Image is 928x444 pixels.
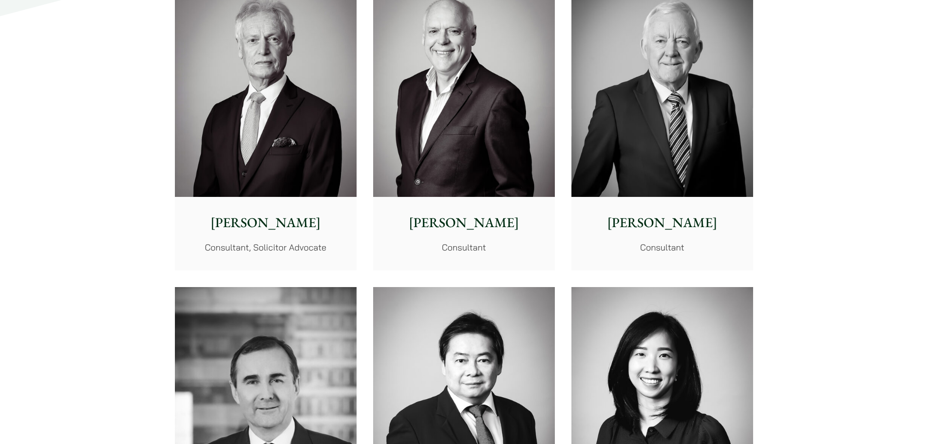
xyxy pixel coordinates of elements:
p: Consultant [579,241,745,254]
p: [PERSON_NAME] [579,212,745,233]
p: Consultant [381,241,547,254]
p: Consultant, Solicitor Advocate [183,241,349,254]
p: [PERSON_NAME] [381,212,547,233]
p: [PERSON_NAME] [183,212,349,233]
